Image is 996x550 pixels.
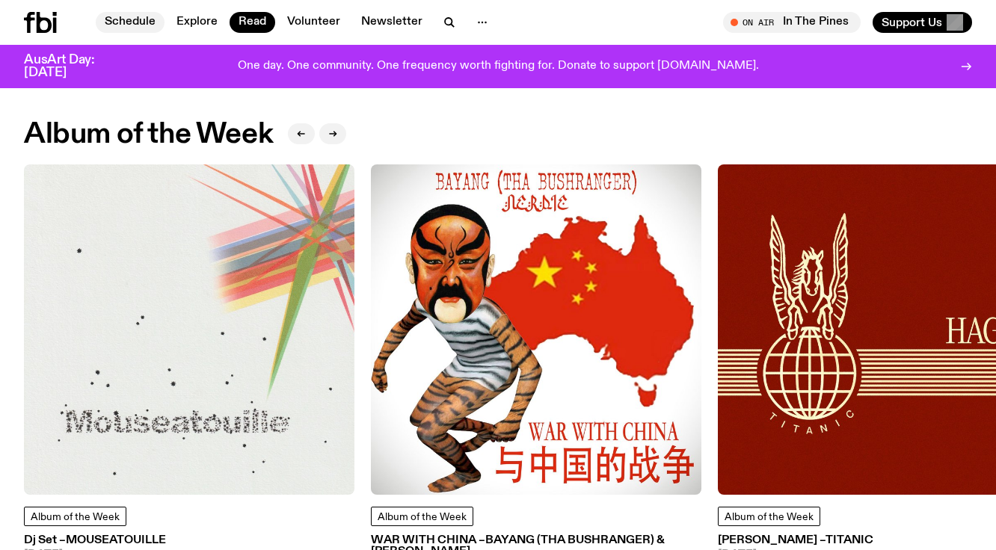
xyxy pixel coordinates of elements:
p: One day. One community. One frequency worth fighting for. Donate to support [DOMAIN_NAME]. [238,60,759,73]
a: Schedule [96,12,165,33]
span: Album of the Week [725,512,814,522]
button: On AirIn The Pines [723,12,861,33]
img: DJ Set feels like your parents' old shag carpet and sticky leather couches in the summer, and tas... [24,164,354,495]
a: Newsletter [352,12,431,33]
h3: AusArt Day: [DATE] [24,54,120,79]
span: Album of the Week [378,512,467,522]
span: Album of the Week [31,512,120,522]
a: Album of the Week [371,507,473,526]
a: Explore [167,12,227,33]
span: Titanic [826,534,873,546]
button: Support Us [873,12,972,33]
a: Volunteer [278,12,349,33]
span: Mouseatouille [66,534,166,546]
a: Album of the Week [24,507,126,526]
h3: Dj Set – [24,535,354,546]
a: Read [230,12,275,33]
span: Support Us [882,16,942,29]
a: Album of the Week [718,507,820,526]
h2: Album of the Week [24,121,273,148]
